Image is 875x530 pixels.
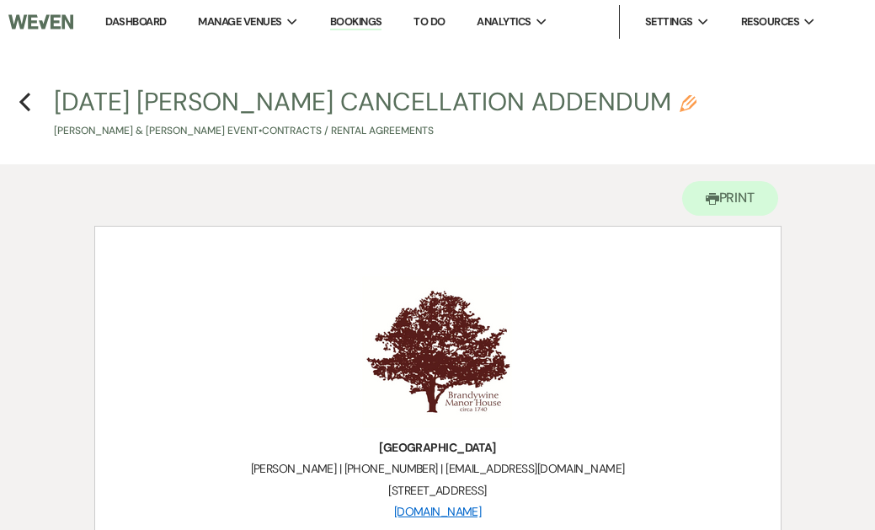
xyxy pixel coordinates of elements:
[741,13,799,30] span: Resources
[330,14,382,30] a: Bookings
[105,14,166,29] a: Dashboard
[8,4,72,40] img: Weven Logo
[645,13,693,30] span: Settings
[682,181,779,216] button: Print
[136,480,740,501] p: [STREET_ADDRESS]
[54,123,696,139] p: [PERSON_NAME] & [PERSON_NAME] Event • Contracts / Rental Agreements
[394,504,482,519] a: [DOMAIN_NAME]
[477,13,531,30] span: Analytics
[360,269,512,437] img: Screenshot 2024-01-05 at 11.21.18 AM.png
[379,440,495,455] strong: [GEOGRAPHIC_DATA]
[198,13,281,30] span: Manage Venues
[136,458,740,479] p: [PERSON_NAME] | [PHONE_NUMBER] | [EMAIL_ADDRESS][DOMAIN_NAME]
[413,14,445,29] a: To Do
[54,89,696,139] button: [DATE] [PERSON_NAME] CANCELLATION ADDENDUM[PERSON_NAME] & [PERSON_NAME] Event•Contracts / Rental ...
